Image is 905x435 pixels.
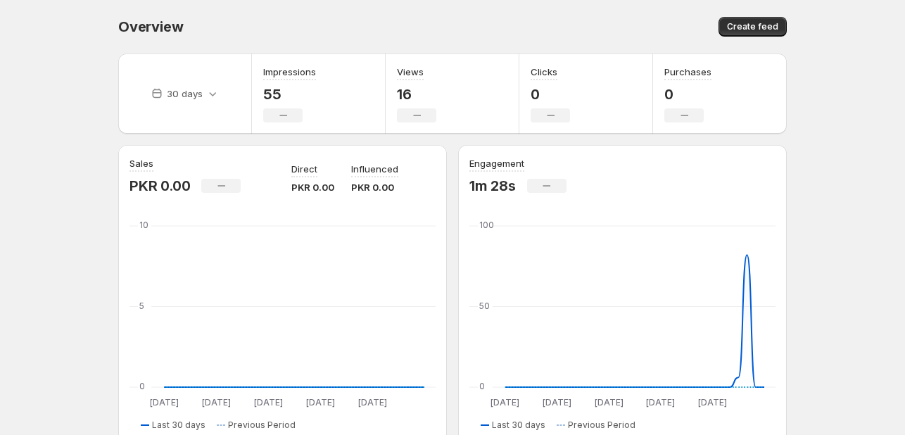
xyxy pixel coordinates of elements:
text: 0 [139,381,145,391]
text: 10 [139,220,148,230]
text: 5 [139,301,144,311]
text: 50 [479,301,490,311]
text: [DATE] [543,397,571,408]
h3: Purchases [664,65,711,79]
text: [DATE] [306,397,335,408]
text: [DATE] [646,397,675,408]
p: 16 [397,86,436,103]
text: [DATE] [698,397,727,408]
h3: Clicks [531,65,557,79]
span: Last 30 days [152,420,205,431]
p: 0 [664,86,711,103]
p: Influenced [351,162,398,176]
h3: Impressions [263,65,316,79]
h3: Engagement [469,156,524,170]
span: Last 30 days [492,420,545,431]
text: [DATE] [491,397,519,408]
span: Create feed [727,21,778,32]
text: [DATE] [150,397,179,408]
p: 55 [263,86,316,103]
p: 1m 28s [469,177,516,194]
span: Overview [118,18,183,35]
h3: Sales [129,156,153,170]
text: [DATE] [595,397,624,408]
p: PKR 0.00 [291,180,334,194]
p: PKR 0.00 [351,180,398,194]
span: Previous Period [228,420,296,431]
button: Create feed [719,17,787,37]
text: [DATE] [358,397,387,408]
text: [DATE] [254,397,283,408]
text: [DATE] [202,397,231,408]
p: Direct [291,162,317,176]
p: PKR 0.00 [129,177,190,194]
span: Previous Period [568,420,635,431]
p: 0 [531,86,570,103]
p: 30 days [167,87,203,101]
text: 0 [479,381,485,391]
h3: Views [397,65,424,79]
text: 100 [479,220,494,230]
